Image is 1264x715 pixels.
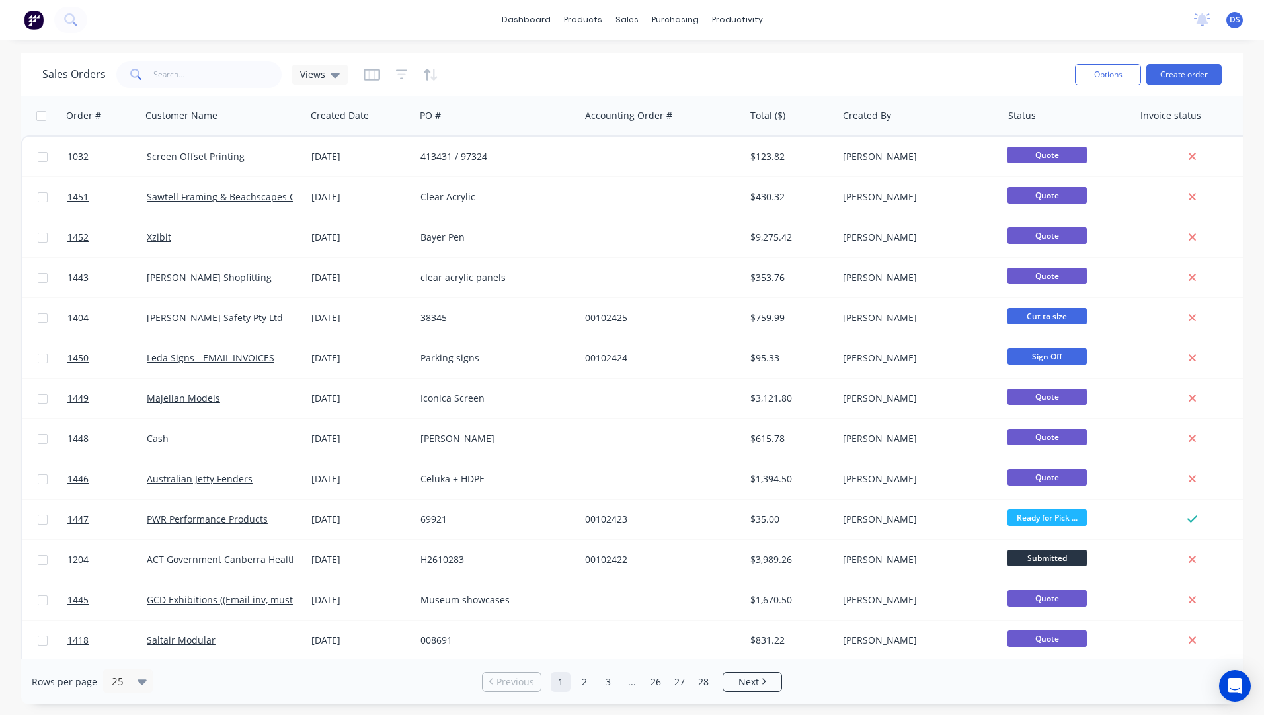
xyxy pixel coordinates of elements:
a: Page 3 [598,672,618,692]
div: Celuka + HDPE [420,472,567,486]
span: 1204 [67,553,89,566]
a: 1204 [67,540,147,580]
div: Accounting Order # [585,109,672,122]
span: Quote [1007,147,1087,163]
div: Parking signs [420,352,567,365]
div: Status [1008,109,1036,122]
a: [PERSON_NAME] Safety Pty Ltd [147,311,283,324]
div: H2610283 [420,553,567,566]
div: [PERSON_NAME] [843,513,990,526]
div: [PERSON_NAME] [843,311,990,324]
a: Cash [147,432,169,445]
a: Saltair Modular [147,634,216,646]
div: [DATE] [311,352,410,365]
a: 1449 [67,379,147,418]
div: 00102424 [585,352,732,365]
span: Cut to size [1007,308,1087,324]
div: [PERSON_NAME] [843,150,990,163]
div: $35.00 [750,513,828,526]
a: 1404 [67,298,147,338]
span: 1448 [67,432,89,445]
div: $615.78 [750,432,828,445]
button: Create order [1146,64,1222,85]
span: 1450 [67,352,89,365]
div: [PERSON_NAME] [843,392,990,405]
a: GCD Exhibitions ((Email inv, must have P/O #) [147,593,346,606]
div: Iconica Screen [420,392,567,405]
div: [DATE] [311,150,410,163]
div: [PERSON_NAME] [843,472,990,486]
img: Factory [24,10,44,30]
div: $9,275.42 [750,231,828,244]
div: [DATE] [311,513,410,526]
span: Quote [1007,429,1087,445]
input: Search... [153,61,282,88]
a: 1032 [67,137,147,176]
a: 1452 [67,217,147,257]
a: Page 27 [670,672,690,692]
a: [PERSON_NAME] Shopfitting [147,271,272,283]
div: $1,670.50 [750,593,828,607]
span: 1449 [67,392,89,405]
div: $3,121.80 [750,392,828,405]
div: PO # [420,109,441,122]
a: PWR Performance Products [147,513,268,525]
span: Quote [1007,630,1087,647]
div: 00102425 [585,311,732,324]
a: Leda Signs - EMAIL INVOICES [147,352,274,364]
div: sales [609,10,645,30]
span: 1452 [67,231,89,244]
a: Page 2 [574,672,594,692]
a: 1445 [67,580,147,620]
div: $430.32 [750,190,828,204]
div: $353.76 [750,271,828,284]
div: products [557,10,609,30]
div: [DATE] [311,190,410,204]
div: Total ($) [750,109,785,122]
a: Xzibit [147,231,171,243]
h1: Sales Orders [42,68,106,81]
a: 1447 [67,500,147,539]
div: Invoice status [1140,109,1201,122]
span: Previous [496,675,534,689]
div: 00102422 [585,553,732,566]
div: Clear Acrylic [420,190,567,204]
a: Australian Jetty Fenders [147,472,253,485]
div: [DATE] [311,231,410,244]
div: Created Date [311,109,369,122]
span: Rows per page [32,675,97,689]
span: 1418 [67,634,89,647]
a: dashboard [495,10,557,30]
span: DS [1230,14,1240,26]
div: [DATE] [311,271,410,284]
div: [DATE] [311,311,410,324]
div: [PERSON_NAME] [843,553,990,566]
div: [PERSON_NAME] [843,231,990,244]
div: Customer Name [145,109,217,122]
a: 1443 [67,258,147,297]
a: Screen Offset Printing [147,150,245,163]
div: $123.82 [750,150,828,163]
div: Museum showcases [420,593,567,607]
span: Sign Off [1007,348,1087,365]
span: Quote [1007,389,1087,405]
span: 1443 [67,271,89,284]
ul: Pagination [477,672,787,692]
button: Options [1075,64,1141,85]
div: Created By [843,109,891,122]
div: $831.22 [750,634,828,647]
div: Bayer Pen [420,231,567,244]
span: Views [300,67,325,81]
a: Page 28 [693,672,713,692]
a: Page 26 [646,672,666,692]
div: [PERSON_NAME] [420,432,567,445]
span: 1446 [67,472,89,486]
span: Quote [1007,590,1087,607]
span: Quote [1007,187,1087,204]
span: 1445 [67,593,89,607]
span: Quote [1007,469,1087,486]
span: 1032 [67,150,89,163]
div: 69921 [420,513,567,526]
div: [DATE] [311,593,410,607]
div: [DATE] [311,432,410,445]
